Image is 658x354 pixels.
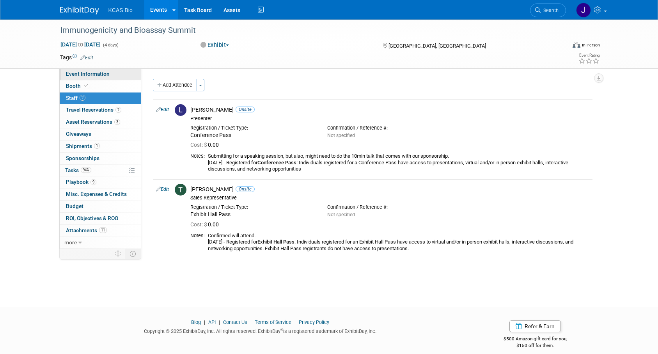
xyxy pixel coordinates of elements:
span: Sponsorships [66,155,99,161]
span: Budget [66,203,83,209]
div: Event Format [520,41,600,52]
span: Cost: $ [190,221,208,228]
span: 3 [114,119,120,125]
button: Add Attendee [153,79,197,91]
span: | [217,319,222,325]
a: Misc. Expenses & Credits [60,189,141,200]
div: Notes: [190,233,205,239]
span: [GEOGRAPHIC_DATA], [GEOGRAPHIC_DATA] [388,43,486,49]
a: Blog [191,319,201,325]
span: Booth [66,83,90,89]
span: Onsite [236,186,255,192]
a: Search [530,4,566,17]
span: 11 [99,227,107,233]
div: [PERSON_NAME] [190,186,589,193]
span: Tasks [65,167,91,173]
div: Immunogenicity and Bioassay Summit [58,23,554,37]
img: T.jpg [175,184,186,196]
span: Staff [66,95,85,101]
td: Tags [60,53,93,61]
a: Travel Reservations2 [60,104,141,116]
a: Privacy Policy [299,319,329,325]
a: Playbook9 [60,176,141,188]
div: Conference Pass [190,132,316,139]
b: Conference Pass [257,160,296,165]
span: ROI, Objectives & ROO [66,215,118,221]
span: Event Information [66,71,110,77]
div: Presenter [190,116,589,122]
i: Booth reservation complete [84,84,88,88]
img: Format-Inperson.png [573,42,580,48]
a: Terms of Service [255,319,291,325]
div: Exhibit Hall Pass [190,211,316,218]
img: Jason Hannah [576,3,591,18]
div: Confirmed will attend. [DATE] - Registered for : Individuals registered for an Exhibit Hall Pass ... [208,233,589,252]
span: to [77,41,84,48]
div: Confirmation / Reference #: [327,125,452,131]
span: Cost: $ [190,142,208,148]
div: Submitting for a speaking session, but also, might need to do the 10min talk that comes with our ... [208,153,589,173]
a: Budget [60,201,141,212]
sup: ® [280,327,283,332]
span: Playbook [66,179,96,185]
a: API [208,319,216,325]
span: [DATE] [DATE] [60,41,101,48]
a: Refer & Earn [509,320,561,332]
a: Giveaways [60,128,141,140]
span: | [202,319,207,325]
div: Registration / Ticket Type: [190,125,316,131]
span: Misc. Expenses & Credits [66,191,127,197]
span: 2 [115,107,121,113]
div: [PERSON_NAME] [190,106,589,114]
span: Travel Reservations [66,107,121,113]
span: 94% [81,167,91,173]
span: Attachments [66,227,107,233]
span: Not specified [327,133,355,138]
div: Confirmation / Reference #: [327,204,452,210]
span: Asset Reservations [66,119,120,125]
a: Edit [156,187,169,192]
div: In-Person [582,42,600,48]
div: Registration / Ticket Type: [190,204,316,210]
a: Edit [156,107,169,112]
span: 0.00 [190,221,222,228]
div: $150 off for them. [472,342,598,349]
img: L.jpg [175,104,186,116]
a: more [60,237,141,249]
span: Shipments [66,143,100,149]
td: Personalize Event Tab Strip [112,249,125,259]
span: 9 [90,179,96,185]
a: Shipments1 [60,141,141,152]
button: Exhibit [198,41,232,49]
span: KCAS Bio [108,7,133,13]
span: Not specified [327,212,355,217]
a: Tasks94% [60,165,141,176]
span: | [248,319,254,325]
span: | [293,319,298,325]
span: Search [541,7,559,13]
span: 1 [94,143,100,149]
img: ExhibitDay [60,7,99,14]
a: Edit [80,55,93,60]
a: Booth [60,80,141,92]
b: Exhibit Hall Pass [257,239,294,245]
td: Toggle Event Tabs [125,249,141,259]
span: Giveaways [66,131,91,137]
a: Event Information [60,68,141,80]
div: Copyright © 2025 ExhibitDay, Inc. All rights reserved. ExhibitDay is a registered trademark of Ex... [60,326,461,335]
div: Event Rating [578,53,599,57]
div: $500 Amazon gift card for you, [472,331,598,349]
div: Sales Representative [190,195,589,201]
a: ROI, Objectives & ROO [60,213,141,224]
a: Asset Reservations3 [60,116,141,128]
a: Contact Us [223,319,247,325]
a: Staff2 [60,93,141,104]
span: (4 days) [102,43,119,48]
span: 0.00 [190,142,222,148]
span: more [64,239,77,245]
a: Attachments11 [60,225,141,237]
span: Onsite [236,107,255,112]
a: Sponsorships [60,153,141,164]
div: Notes: [190,153,205,159]
span: 2 [80,95,85,101]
